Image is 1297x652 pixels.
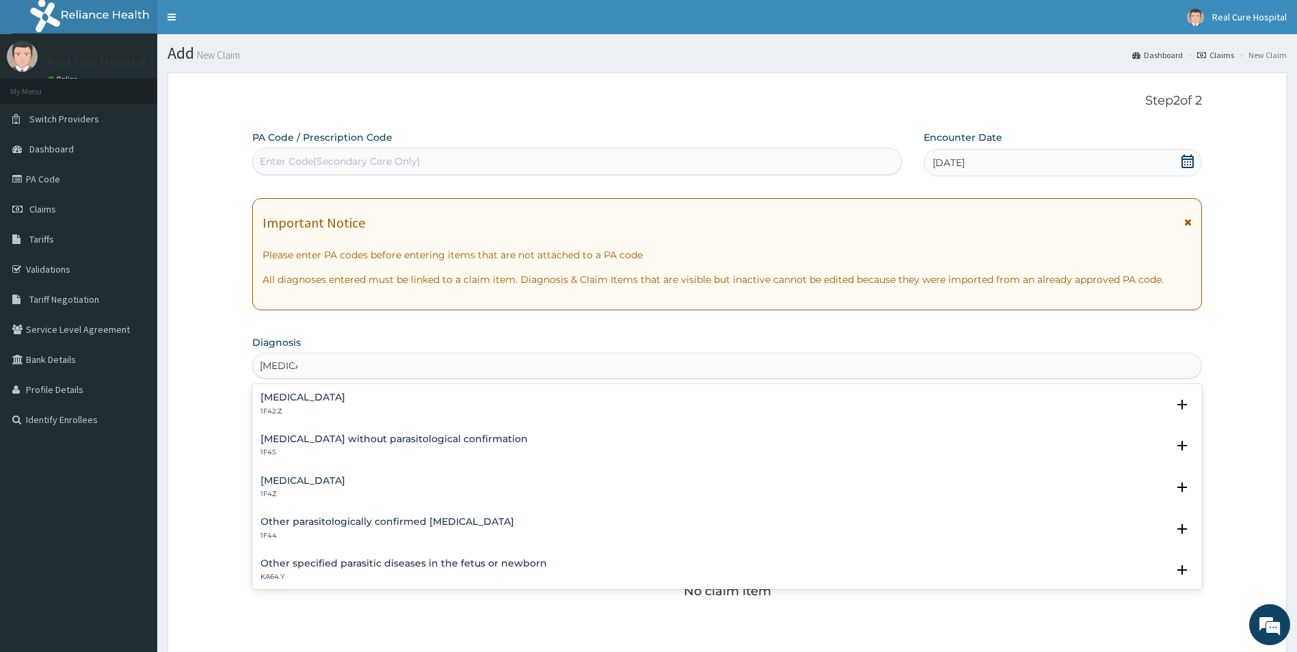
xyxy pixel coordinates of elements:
i: open select status [1174,562,1190,578]
div: Chat with us now [71,77,230,94]
li: New Claim [1235,49,1287,61]
small: New Claim [194,50,240,60]
h4: [MEDICAL_DATA] [260,392,345,403]
a: Claims [1197,49,1234,61]
div: Enter Code(Secondary Care Only) [260,154,420,168]
span: We're online! [79,172,189,310]
p: All diagnoses entered must be linked to a claim item. Diagnosis & Claim Items that are visible bu... [263,273,1192,286]
p: Step 2 of 2 [252,94,1203,109]
p: Please enter PA codes before entering items that are not attached to a PA code [263,248,1192,262]
img: d_794563401_company_1708531726252_794563401 [25,68,55,103]
i: open select status [1174,396,1190,413]
p: 1F4Z [260,489,345,499]
p: 1F45 [260,448,528,457]
span: Real Cure Hospital [1212,11,1287,23]
span: Tariff Negotiation [29,293,99,305]
p: No claim item [684,584,771,598]
h4: [MEDICAL_DATA] [260,476,345,486]
img: User Image [7,41,38,72]
div: Minimize live chat window [224,7,257,40]
h1: Add [168,44,1287,62]
a: Online [48,74,81,84]
h4: [MEDICAL_DATA] without parasitological confirmation [260,434,528,444]
p: KA64.Y [260,572,547,582]
h4: Other parasitologically confirmed [MEDICAL_DATA] [260,517,514,527]
textarea: Type your message and hit 'Enter' [7,373,260,421]
span: Tariffs [29,233,54,245]
h4: Other specified parasitic diseases in the fetus or newborn [260,558,547,569]
i: open select status [1174,521,1190,537]
i: open select status [1174,479,1190,495]
img: User Image [1187,9,1204,26]
span: Switch Providers [29,113,99,125]
label: Diagnosis [252,336,301,349]
a: Dashboard [1132,49,1183,61]
p: Real Cure Hospital [48,55,146,68]
label: Encounter Date [924,131,1002,144]
span: Dashboard [29,143,74,155]
p: 1F42.Z [260,407,345,416]
i: open select status [1174,437,1190,454]
label: PA Code / Prescription Code [252,131,392,144]
span: Claims [29,203,56,215]
p: 1F44 [260,531,514,541]
h1: Important Notice [263,215,365,230]
span: [DATE] [933,156,965,169]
